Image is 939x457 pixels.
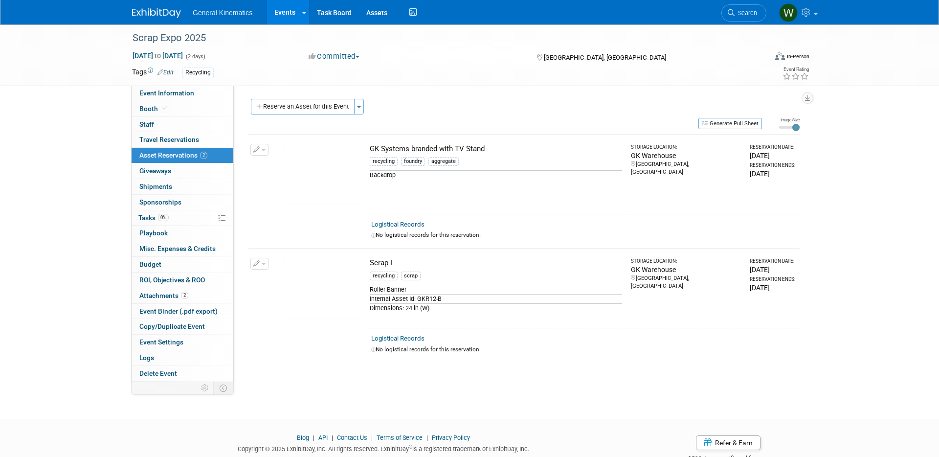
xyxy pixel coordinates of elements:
div: Storage Location: [631,258,741,265]
sup: ® [409,444,412,450]
button: Committed [305,51,363,62]
div: Recycling [182,68,214,78]
span: to [153,52,162,60]
i: Booth reservation complete [162,106,167,111]
div: Image Size [779,117,800,123]
a: API [318,434,328,441]
span: 0% [158,214,169,221]
span: | [329,434,335,441]
a: Delete Event [132,366,233,381]
img: Whitney Swanson [779,3,798,22]
div: [GEOGRAPHIC_DATA], [GEOGRAPHIC_DATA] [631,160,741,176]
div: recycling [370,272,398,280]
span: | [311,434,317,441]
div: Scrap I [370,258,622,268]
img: View Images [283,144,363,205]
span: Booth [139,105,169,113]
button: Reserve an Asset for this Event [251,99,355,114]
div: Copyright © 2025 ExhibitDay, Inc. All rights reserved. ExhibitDay is a registered trademark of Ex... [132,442,635,454]
span: | [424,434,430,441]
a: Edit [157,69,174,76]
img: View Images [283,258,363,319]
a: Contact Us [337,434,367,441]
span: Budget [139,260,161,268]
span: | [369,434,375,441]
div: No logistical records for this reservation. [371,231,796,239]
div: Event Format [709,51,809,66]
a: Terms of Service [377,434,423,441]
span: Asset Reservations [139,151,207,159]
a: Booth [132,101,233,116]
div: [DATE] [750,265,796,274]
button: Generate Pull Sheet [698,118,762,129]
div: Internal Asset Id: GKR12-B [370,294,622,303]
div: Roller Banner [370,285,622,294]
a: Playbook [132,226,233,241]
div: [DATE] [750,283,796,293]
div: aggregate [428,157,459,166]
span: (2 days) [185,53,205,60]
span: Attachments [139,292,188,299]
div: In-Person [786,53,809,60]
a: Blog [297,434,309,441]
span: Event Settings [139,338,183,346]
div: GK Systems branded with TV Stand [370,144,622,154]
td: Tags [132,67,174,78]
span: General Kinematics [193,9,252,17]
span: Travel Reservations [139,136,199,143]
div: Scrap Expo 2025 [129,29,752,47]
span: [DATE] [DATE] [132,51,183,60]
a: Sponsorships [132,195,233,210]
div: GK Warehouse [631,151,741,160]
a: Travel Reservations [132,132,233,147]
span: Playbook [139,229,168,237]
span: Sponsorships [139,198,181,206]
span: Logs [139,354,154,362]
img: Format-Inperson.png [775,52,785,60]
a: ROI, Objectives & ROO [132,273,233,288]
span: Delete Event [139,369,177,377]
div: scrap [401,272,421,280]
span: [GEOGRAPHIC_DATA], [GEOGRAPHIC_DATA] [544,54,666,61]
div: foundry [401,157,425,166]
a: Logistical Records [371,335,425,342]
span: Shipments [139,183,172,190]
div: recycling [370,157,398,166]
a: Budget [132,257,233,272]
td: Personalize Event Tab Strip [197,382,214,394]
div: Backdrop [370,170,622,180]
a: Attachments2 [132,288,233,303]
div: Storage Location: [631,144,741,151]
a: Event Information [132,86,233,101]
div: No logistical records for this reservation. [371,345,796,354]
div: [GEOGRAPHIC_DATA], [GEOGRAPHIC_DATA] [631,274,741,290]
span: Search [735,9,757,17]
span: Tasks [138,214,169,222]
span: Misc. Expenses & Credits [139,245,216,252]
a: Privacy Policy [432,434,470,441]
a: Refer & Earn [696,435,760,450]
div: [DATE] [750,169,796,179]
span: Copy/Duplicate Event [139,322,205,330]
div: [DATE] [750,151,796,160]
a: Event Settings [132,335,233,350]
a: Shipments [132,179,233,194]
div: Reservation Date: [750,144,796,151]
img: ExhibitDay [132,8,181,18]
a: Logistical Records [371,221,425,228]
span: 2 [200,152,207,159]
div: Event Rating [782,67,809,72]
a: Giveaways [132,163,233,179]
span: Giveaways [139,167,171,175]
div: Reservation Ends: [750,162,796,169]
div: Reservation Ends: [750,276,796,283]
div: GK Warehouse [631,265,741,274]
a: Staff [132,117,233,132]
div: Reservation Date: [750,258,796,265]
a: Search [721,4,766,22]
span: Event Information [139,89,194,97]
a: Event Binder (.pdf export) [132,304,233,319]
a: Tasks0% [132,210,233,226]
span: ROI, Objectives & ROO [139,276,205,284]
a: Logs [132,350,233,366]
